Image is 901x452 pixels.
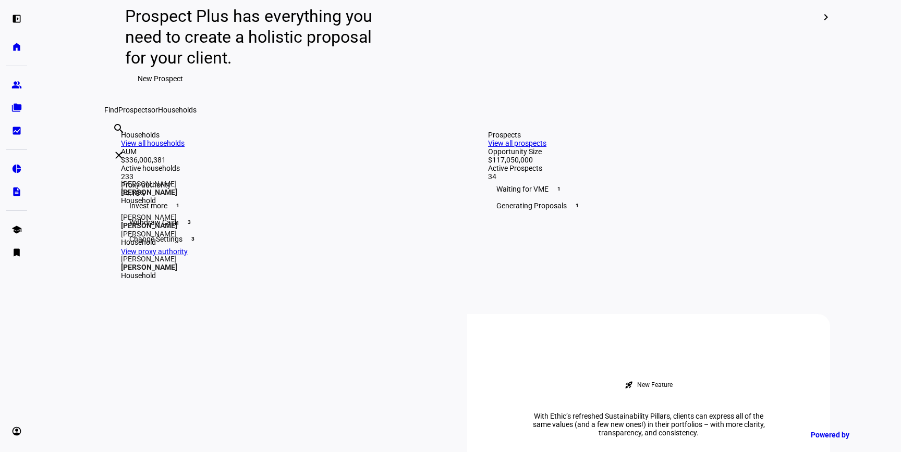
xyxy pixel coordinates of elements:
[555,185,563,193] span: 1
[806,425,885,444] a: Powered by
[121,164,446,172] div: Active households
[125,6,382,68] div: Prospect Plus has everything you need to create a holistic proposal for your client.
[121,139,185,147] a: View all households
[113,149,125,161] mat-icon: clear
[121,147,446,156] div: AUM
[121,172,446,181] div: 233
[121,255,177,271] div: [PERSON_NAME]
[518,412,779,437] div: With Ethic’s refreshed Sustainability Pillars, clients can express all of the same values (and a ...
[113,122,125,135] mat-icon: search
[637,381,673,389] div: New Feature
[121,188,177,196] strong: [PERSON_NAME]
[121,131,446,139] div: Households
[488,156,813,164] div: $117,050,000
[11,247,22,258] eth-mat-symbol: bookmark
[11,14,22,24] eth-mat-symbol: left_panel_open
[11,186,22,197] eth-mat-symbol: description
[121,197,446,214] div: Invest more
[121,271,177,280] div: Household
[158,106,197,114] span: Households
[121,156,446,164] div: $336,000,381
[488,181,813,197] div: Waiting for VME
[488,131,813,139] div: Prospects
[121,196,177,205] div: Household
[138,68,183,89] span: New Prospect
[625,381,633,389] mat-icon: rocket_launch
[125,68,196,89] button: New Prospect
[6,74,27,95] a: group
[488,197,813,214] div: Generating Proposals
[189,235,197,243] span: 3
[6,36,27,57] a: home
[174,202,182,210] span: 1
[820,11,832,23] mat-icon: chevron_right
[121,189,446,197] div: 94.18%
[6,97,27,118] a: folder_copy
[11,103,22,113] eth-mat-symbol: folder_copy
[121,238,177,246] div: Household
[11,164,22,174] eth-mat-symbol: pie_chart
[6,158,27,179] a: pie_chart
[121,214,446,231] div: Withdraw Cash
[488,164,813,172] div: Active Prospects
[11,125,22,136] eth-mat-symbol: bid_landscape
[6,120,27,141] a: bid_landscape
[488,172,813,181] div: 34
[185,218,193,227] span: 3
[121,247,188,256] a: View proxy authority
[118,106,151,114] span: Prospects
[11,80,22,90] eth-mat-symbol: group
[104,106,830,114] div: Find or
[11,224,22,235] eth-mat-symbol: school
[488,147,813,156] div: Opportunity Size
[121,181,446,189] div: Proxy authority
[11,42,22,52] eth-mat-symbol: home
[6,181,27,202] a: description
[11,426,22,436] eth-mat-symbol: account_circle
[573,202,581,210] span: 1
[121,231,446,247] div: Change Settings
[113,136,115,149] input: Enter name of prospect or household
[121,213,177,238] div: [PERSON_NAME] [PERSON_NAME]
[121,180,177,196] div: [PERSON_NAME]
[121,263,177,271] strong: [PERSON_NAME]
[121,221,177,230] strong: [PERSON_NAME]
[488,139,546,147] a: View all prospects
